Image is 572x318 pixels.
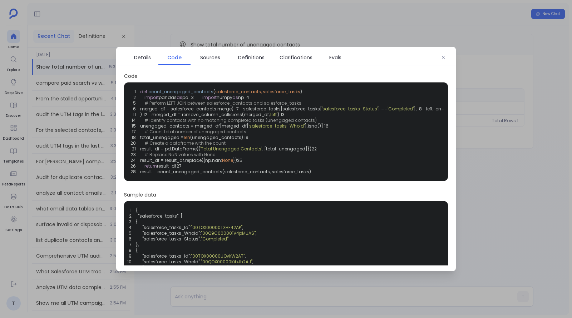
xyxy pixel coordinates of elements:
span: 'Completed' [388,106,414,112]
span: pandas [159,94,177,100]
span: 'salesforce_tasks_WhoId' [248,123,305,129]
span: unengaged_contacts = merged_df[merged_df[ [140,123,248,129]
span: 11 [130,112,140,118]
span: 1 [130,89,140,95]
span: result_df = pd.DataFrame({ [140,146,200,152]
span: { [126,219,446,225]
span: Sample data [124,191,448,198]
span: 8 [126,248,136,253]
span: ( [213,89,215,95]
span: 20 [130,140,140,146]
span: numpy [217,94,232,100]
span: : [200,230,201,236]
span: "salesforce_tasks_Status" [142,265,200,270]
span: 'salesforce_tasks_Status' [322,106,378,112]
span: 6 [126,236,136,242]
span: , [256,230,256,236]
span: def [140,89,147,95]
span: Code [124,73,448,80]
span: merged_df = remove_column_collisions(merged_df, [152,111,270,118]
span: 23 [130,152,140,158]
span: # Count total number of unengaged contacts [144,129,246,135]
span: "Completed" [201,236,228,242]
span: : [190,225,191,230]
span: return [144,163,157,169]
span: 3 [188,95,198,100]
span: "00TOX00000UQvkW2AT" [191,253,245,259]
span: "salesforce_tasks" [138,213,178,219]
span: 'left' [270,111,277,118]
span: }) [233,157,237,163]
span: : [200,259,201,265]
span: 17 [130,129,140,135]
span: 25 [237,158,247,163]
span: 9 [126,253,136,259]
span: None [222,157,233,163]
span: ): [300,89,303,95]
span: 16 [323,123,333,129]
span: 5 [126,230,136,236]
span: "salesforce_tasks_Id" [142,253,190,259]
span: Code [167,54,182,61]
span: 22 [311,146,321,152]
span: 19 [243,135,253,140]
span: Evals [329,54,341,61]
span: pd [182,94,188,100]
span: Details [134,54,151,61]
span: }, [126,242,446,248]
span: "salesforce_tasks_Id" [142,225,190,230]
span: result_df = result_df.replace({np.nan: [140,157,222,163]
span: 13 [279,112,289,118]
span: count_unengaged_contacts [148,89,213,95]
span: 10 [126,259,136,265]
span: "salesforce_tasks_Status" [142,236,200,242]
span: 24 [130,158,140,163]
span: left_on= [426,106,444,112]
span: ] == [378,106,388,112]
span: 12 [142,112,152,118]
span: as [232,94,238,100]
span: 27 [176,163,186,169]
span: np [238,94,244,100]
span: result_df [157,163,176,169]
span: salesforce_contacts, salesforce_tasks [215,89,300,95]
span: { [126,248,446,253]
span: 8 [416,106,426,112]
span: as [177,94,182,100]
span: 28 [130,169,140,175]
span: : [200,236,201,242]
span: import [144,94,159,100]
span: ], [414,106,416,112]
span: : [ [178,213,182,219]
span: "00Q9C000001V4pMUAS" [201,230,256,236]
span: 14 [130,118,140,123]
span: ].isna()] [305,123,323,129]
span: # Identify contacts with no matching completed tasks (unengaged contacts) [144,117,317,123]
span: 'Total Unengaged Contacts' [200,146,262,152]
span: # Perform LEFT JOIN between salesforce_contacts and salesforce_tasks [144,100,301,106]
span: 7 [126,242,136,248]
span: 7 [233,106,243,112]
span: 21 [130,146,140,152]
span: , [252,259,253,265]
span: len [184,134,190,140]
span: "salesforce_tasks_WhoId" [142,230,200,236]
span: 4 [244,95,253,100]
span: 18 [130,135,140,140]
span: : [total_unengaged]}) [262,146,311,152]
span: 2 [130,95,140,100]
span: : [190,253,191,259]
span: "00QOX00000KibJh2AJ" [201,259,252,265]
span: 4 [126,225,136,230]
span: : [200,265,201,270]
span: (unengaged_contacts) [190,134,243,140]
span: 5 [130,100,140,106]
span: "salesforce_tasks_WhoId" [142,259,200,265]
span: 1 [126,208,136,213]
span: 15 [130,123,140,129]
span: { [136,208,138,213]
span: salesforce_tasks[salesforce_tasks[ [243,106,322,112]
span: import [202,94,217,100]
span: 6 [130,106,140,112]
